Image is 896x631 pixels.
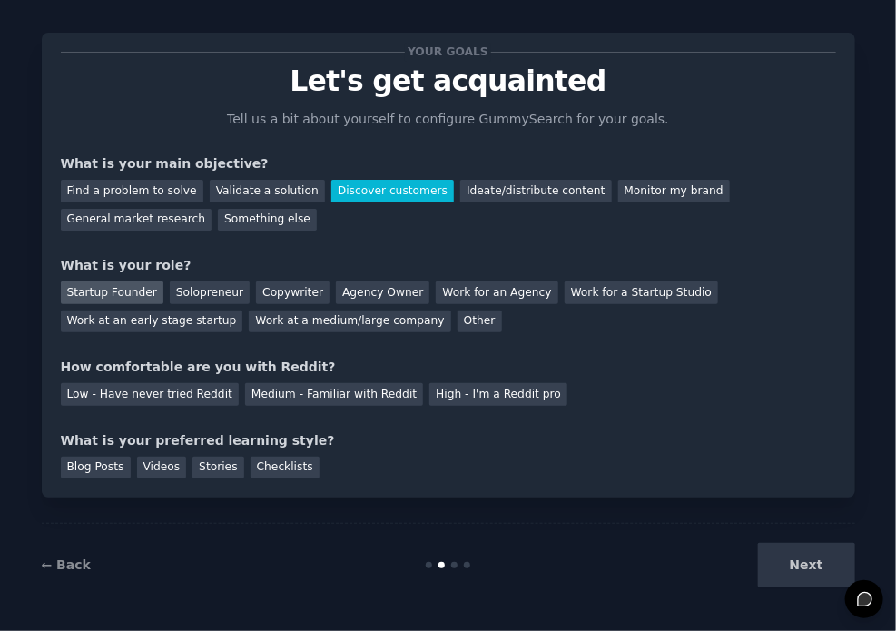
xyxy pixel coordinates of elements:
[210,180,325,202] div: Validate a solution
[61,281,163,304] div: Startup Founder
[256,281,330,304] div: Copywriter
[61,383,239,406] div: Low - Have never tried Reddit
[460,180,611,202] div: Ideate/distribute content
[61,431,836,450] div: What is your preferred learning style?
[61,65,836,97] p: Let's get acquainted
[405,43,492,62] span: Your goals
[61,256,836,275] div: What is your role?
[192,457,243,479] div: Stories
[429,383,567,406] div: High - I'm a Reddit pro
[170,281,250,304] div: Solopreneur
[331,180,454,202] div: Discover customers
[336,281,429,304] div: Agency Owner
[565,281,718,304] div: Work for a Startup Studio
[61,180,203,202] div: Find a problem to solve
[42,557,91,572] a: ← Back
[436,281,557,304] div: Work for an Agency
[251,457,320,479] div: Checklists
[137,457,187,479] div: Videos
[458,311,502,333] div: Other
[61,209,212,232] div: General market research
[61,154,836,173] div: What is your main objective?
[249,311,450,333] div: Work at a medium/large company
[61,457,131,479] div: Blog Posts
[218,209,317,232] div: Something else
[618,180,730,202] div: Monitor my brand
[61,311,243,333] div: Work at an early stage startup
[245,383,423,406] div: Medium - Familiar with Reddit
[61,358,836,377] div: How comfortable are you with Reddit?
[220,110,677,129] p: Tell us a bit about yourself to configure GummySearch for your goals.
